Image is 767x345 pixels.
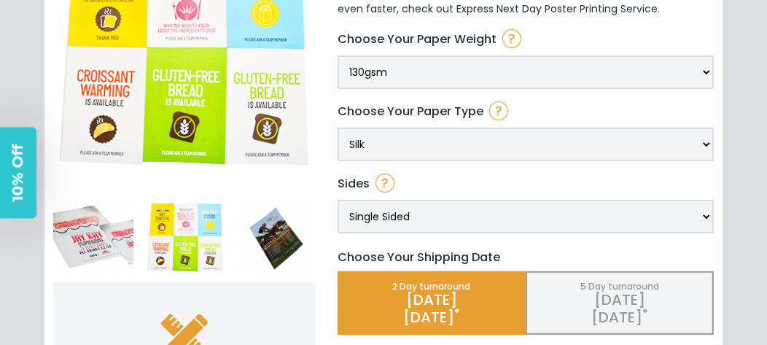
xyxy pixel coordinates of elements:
label: Choose Your Shipping Date [338,248,500,266]
span: 5 Day turnaround [580,280,659,292]
p: [DATE] [DATE] [527,291,712,326]
img: A4 Poster Printing Online - Digital Printing [235,198,316,279]
label: Sides [338,174,370,193]
p: [DATE] [DATE] [339,291,524,326]
img: Cheap A4 Poster Printing Online [53,198,133,279]
label: Choose Your Paper Type [338,102,483,120]
span: 10% Off [9,144,26,201]
label: Choose Your Paper Weight [338,30,497,48]
img: Cheap A4 Poster Printing - Digital Printing [145,198,225,279]
span: 2 Day turnaround [393,280,471,292]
